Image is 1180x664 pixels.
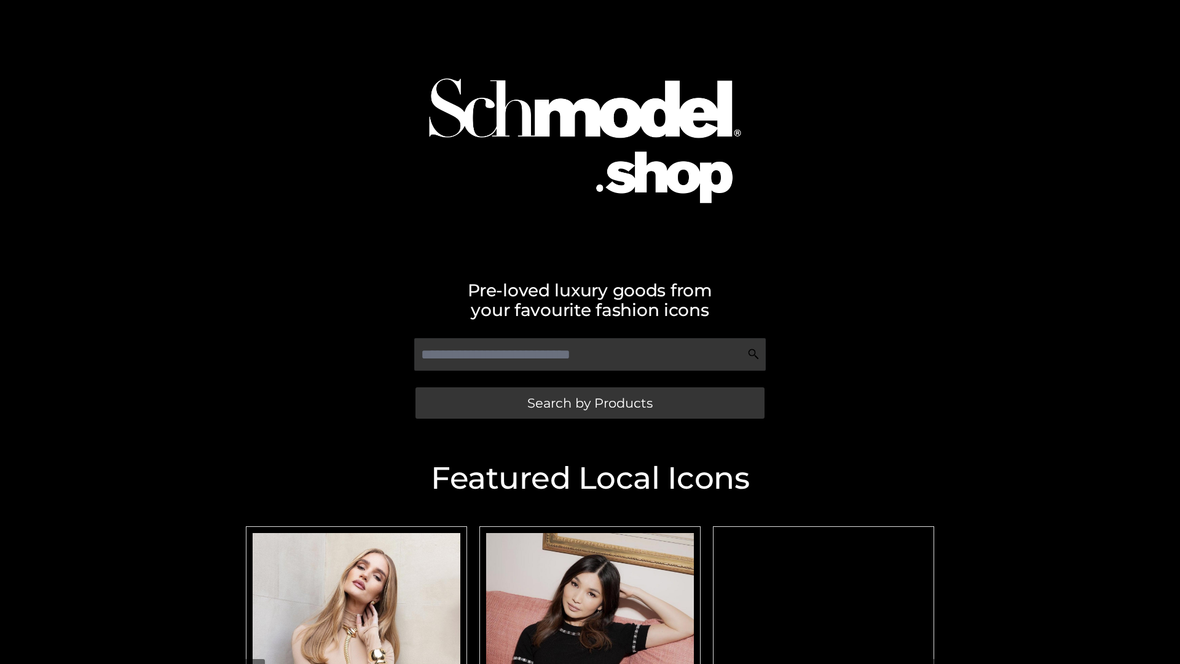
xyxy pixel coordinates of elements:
[240,280,940,320] h2: Pre-loved luxury goods from your favourite fashion icons
[415,387,765,419] a: Search by Products
[240,463,940,494] h2: Featured Local Icons​
[747,348,760,360] img: Search Icon
[527,397,653,409] span: Search by Products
